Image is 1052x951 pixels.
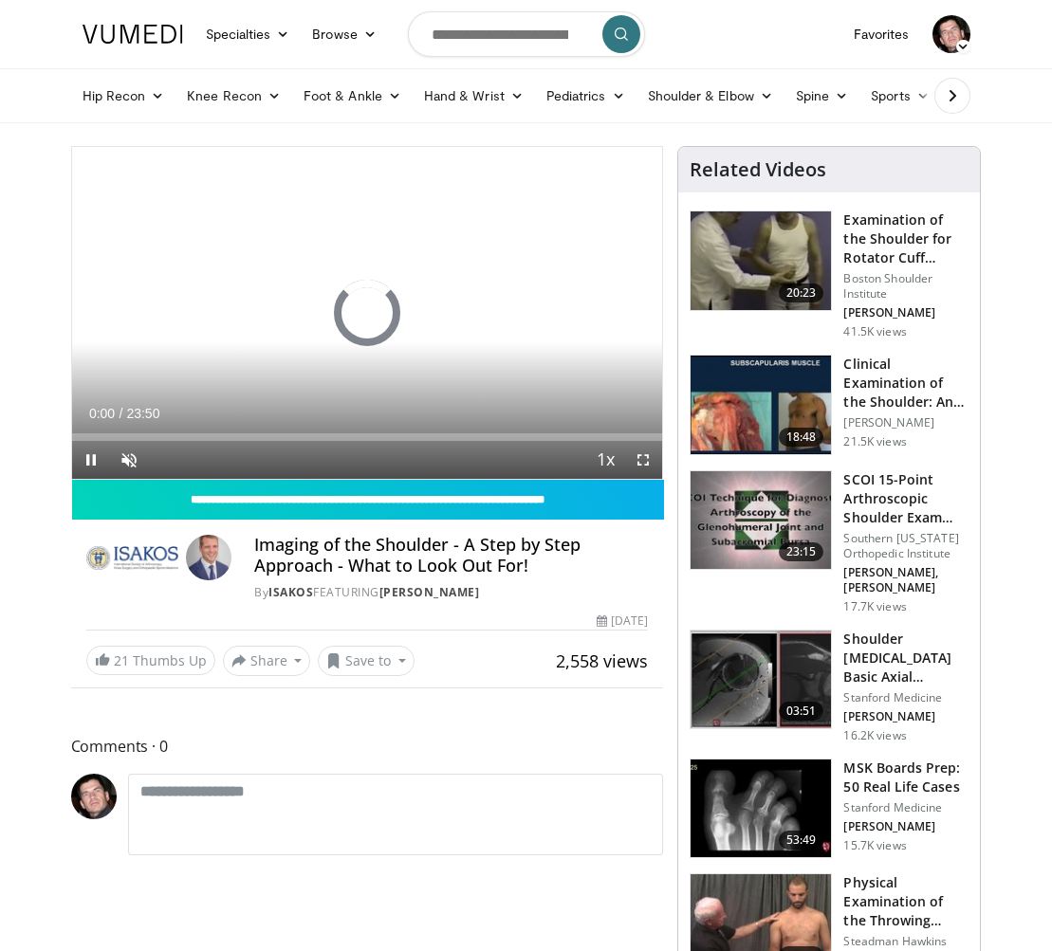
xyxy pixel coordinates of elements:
[779,542,824,561] span: 23:15
[83,25,183,44] img: VuMedi Logo
[292,77,413,115] a: Foot & Ankle
[194,15,302,53] a: Specialties
[110,441,148,479] button: Unmute
[691,356,831,454] img: 275771_0002_1.png.150x105_q85_crop-smart_upscale.jpg
[413,77,535,115] a: Hand & Wrist
[126,406,159,421] span: 23:50
[779,283,824,302] span: 20:23
[843,210,969,267] h3: Examination of the Shoulder for Rotator Cuff Disease
[843,565,969,595] p: [PERSON_NAME], [PERSON_NAME]
[842,15,921,53] a: Favorites
[843,271,969,302] p: Boston Shoulder Institute
[268,584,313,600] a: ISAKOS
[72,147,663,479] video-js: Video Player
[114,651,129,669] span: 21
[784,77,859,115] a: Spine
[86,646,215,675] a: 21 Thumbs Up
[859,77,941,115] a: Sports
[843,690,969,705] p: Stanford Medicine
[690,470,969,614] a: 23:15 SCOI 15-Point Arthroscopic Shoulder Exam and 8-Point Bursal Exam Southern [US_STATE] Orthop...
[408,11,645,57] input: Search topics, interventions
[843,759,969,796] h3: MSK Boards Prep: 50 Real Life Cases
[624,441,662,479] button: Fullscreen
[843,415,969,430] p: [PERSON_NAME]
[843,355,969,411] h3: Clinical Examination of the Shoulder: An Anatomical Dynamic Review
[379,584,480,600] a: [PERSON_NAME]
[223,646,311,676] button: Share
[843,305,969,320] p: [PERSON_NAME]
[535,77,637,115] a: Pediatrics
[691,631,831,729] img: 843da3bf-65ba-4ef1-b378-e6073ff3724a.150x105_q85_crop-smart_upscale.jpg
[843,324,906,339] p: 41.5K views
[843,434,906,449] p: 21.5K views
[843,630,969,686] h3: Shoulder [MEDICAL_DATA] Basic Axial Anatomy
[556,649,648,672] span: 2,558 views
[690,630,969,743] a: 03:51 Shoulder [MEDICAL_DATA] Basic Axial Anatomy Stanford Medicine [PERSON_NAME] 16.2K views
[691,471,831,570] img: 3Gduepif0T1UGY8H4xMDoxOjByO_JhYE.150x105_q85_crop-smart_upscale.jpg
[120,406,123,421] span: /
[690,759,969,859] a: 53:49 MSK Boards Prep: 50 Real Life Cases Stanford Medicine [PERSON_NAME] 15.7K views
[71,734,664,759] span: Comments 0
[843,819,969,834] p: [PERSON_NAME]
[72,441,110,479] button: Pause
[71,77,176,115] a: Hip Recon
[586,441,624,479] button: Playback Rate
[843,800,969,815] p: Stanford Medicine
[843,470,969,527] h3: SCOI 15-Point Arthroscopic Shoulder Exam and 8-Point Bursal Exam
[691,759,831,858] img: -obq8PbsAZBgmTg34xMDoxOjBrO-I4W8.150x105_q85_crop-smart_upscale.jpg
[843,728,906,743] p: 16.2K views
[72,433,663,441] div: Progress Bar
[89,406,115,421] span: 0:00
[301,15,388,53] a: Browse
[691,211,831,310] img: Screen_shot_2010-09-13_at_8.52.47_PM_1.png.150x105_q85_crop-smart_upscale.jpg
[175,77,292,115] a: Knee Recon
[86,535,179,580] img: ISAKOS
[254,584,648,601] div: By FEATURING
[71,774,117,819] img: Avatar
[779,831,824,850] span: 53:49
[843,873,969,930] h3: Physical Examination of the Throwing Shoulder
[843,599,906,614] p: 17.7K views
[186,535,231,580] img: Avatar
[690,355,969,455] a: 18:48 Clinical Examination of the Shoulder: An Anatomical Dynamic Review [PERSON_NAME] 21.5K views
[843,838,906,853] p: 15.7K views
[254,535,648,576] h4: Imaging of the Shoulder - A Step by Step Approach - What to Look Out For!
[318,646,415,676] button: Save to
[779,702,824,721] span: 03:51
[597,613,648,630] div: [DATE]
[932,15,970,53] img: Avatar
[843,709,969,724] p: [PERSON_NAME]
[843,531,969,561] p: Southern [US_STATE] Orthopedic Institute
[690,210,969,339] a: 20:23 Examination of the Shoulder for Rotator Cuff Disease Boston Shoulder Institute [PERSON_NAME...
[779,428,824,447] span: 18:48
[690,158,826,181] h4: Related Videos
[637,77,784,115] a: Shoulder & Elbow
